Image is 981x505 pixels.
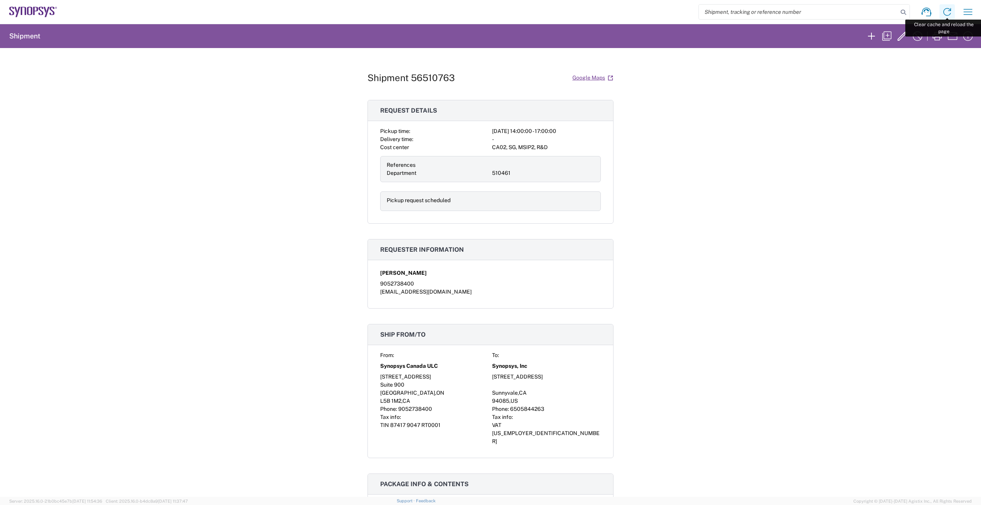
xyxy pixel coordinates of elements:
[492,127,601,135] div: [DATE] 14:00:00 - 17:00:00
[492,398,509,404] span: 94085
[380,352,394,358] span: From:
[380,128,410,134] span: Pickup time:
[510,406,544,412] span: 6505844263
[367,72,455,83] h1: Shipment 56510763
[387,162,416,168] span: References
[492,362,527,370] span: Synopsys, Inc
[401,398,402,404] span: ,
[387,197,451,203] span: Pickup request scheduled
[380,269,427,277] span: [PERSON_NAME]
[380,373,489,381] div: [STREET_ADDRESS]
[380,144,409,150] span: Cost center
[492,406,509,412] span: Phone:
[380,381,489,389] div: Suite 900
[9,32,40,41] h2: Shipment
[435,390,436,396] span: ,
[853,498,972,505] span: Copyright © [DATE]-[DATE] Agistix Inc., All Rights Reserved
[380,414,401,420] span: Tax info:
[380,280,601,288] div: 9052738400
[387,169,489,177] div: Department
[492,373,601,381] div: [STREET_ADDRESS]
[380,288,601,296] div: [EMAIL_ADDRESS][DOMAIN_NAME]
[699,5,898,19] input: Shipment, tracking or reference number
[397,498,416,503] a: Support
[572,71,614,85] a: Google Maps
[509,398,510,404] span: ,
[398,406,432,412] span: 9052738400
[158,499,188,503] span: [DATE] 11:37:47
[492,430,600,444] span: [US_EMPLOYER_IDENTIFICATION_NUMBER]
[380,331,426,338] span: Ship from/to
[390,422,441,428] span: 87417 9047 RT0001
[72,499,102,503] span: [DATE] 11:54:36
[380,406,397,412] span: Phone:
[492,169,594,177] div: 510461
[402,398,410,404] span: CA
[510,398,518,404] span: US
[380,390,435,396] span: [GEOGRAPHIC_DATA]
[380,480,469,488] span: Package info & contents
[380,107,437,114] span: Request details
[492,422,501,428] span: VAT
[380,422,389,428] span: TIN
[416,498,436,503] a: Feedback
[106,499,188,503] span: Client: 2025.16.0-b4dc8a9
[380,362,438,370] span: Synopsys Canada ULC
[9,499,102,503] span: Server: 2025.16.0-21b0bc45e7b
[492,352,499,358] span: To:
[518,390,519,396] span: ,
[436,390,444,396] span: ON
[380,246,464,253] span: Requester information
[492,414,513,420] span: Tax info:
[380,136,413,142] span: Delivery time:
[492,135,601,143] div: -
[492,390,518,396] span: Sunnyvale
[492,143,601,151] div: CA02, SG, MSIP2, R&D
[380,398,401,404] span: L5B 1M2
[519,390,527,396] span: CA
